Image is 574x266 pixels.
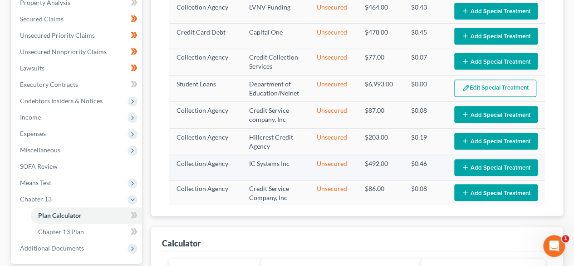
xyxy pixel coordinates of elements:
a: Chapter 13 Plan [31,224,142,240]
a: Lawsuits [13,60,142,76]
button: Edit Special Treatment [454,80,536,97]
span: 1 [562,235,569,242]
span: Executory Contracts [20,80,78,88]
td: Hillcrest Credit Agency [242,128,309,155]
a: Secured Claims [13,11,142,27]
td: $478.00 [358,24,404,49]
td: Unsecured [309,75,358,102]
td: $0.07 [404,49,447,75]
td: IC Systems Inc [242,155,309,180]
td: Unsecured [309,24,358,49]
td: Collection Agency [169,128,241,155]
a: Plan Calculator [31,207,142,224]
span: Secured Claims [20,15,64,23]
td: Credit Service Company, Inc [242,180,309,206]
td: Credit Service company, Inc [242,102,309,128]
td: $492.00 [358,155,404,180]
td: $0.46 [404,155,447,180]
td: Credit Collection Services [242,49,309,75]
td: $6,993.00 [358,75,404,102]
td: $86.00 [358,180,404,206]
span: Chapter 13 Plan [38,228,84,236]
td: Collection Agency [169,180,241,206]
span: Plan Calculator [38,211,82,219]
td: Unsecured [309,155,358,180]
button: Add Special Treatment [454,159,538,176]
button: Add Special Treatment [454,106,538,123]
td: $87.00 [358,102,404,128]
td: $0.00 [404,75,447,102]
span: Unsecured Priority Claims [20,31,95,39]
span: Codebtors Insiders & Notices [20,97,103,105]
td: $203.00 [358,128,404,155]
a: Unsecured Priority Claims [13,27,142,44]
span: Expenses [20,130,46,137]
a: Unsecured Nonpriority Claims [13,44,142,60]
img: edit-pencil-c1479a1de80d8dea1e2430c2f745a3c6a07e9d7aa2eeffe225670001d78357a8.svg [462,84,470,92]
div: Calculator [162,238,201,249]
td: Department of Education/Nelnet [242,75,309,102]
span: Additional Documents [20,244,84,252]
a: SOFA Review [13,158,142,175]
button: Add Special Treatment [454,53,538,70]
button: Add Special Treatment [454,3,538,20]
span: Unsecured Nonpriority Claims [20,48,107,55]
td: Collection Agency [169,49,241,75]
span: Means Test [20,179,51,186]
td: Unsecured [309,102,358,128]
td: $0.45 [404,24,447,49]
span: Miscellaneous [20,146,60,154]
td: Capital One [242,24,309,49]
td: Unsecured [309,180,358,206]
td: Unsecured [309,128,358,155]
span: Lawsuits [20,64,44,72]
td: Credit Card Debt [169,24,241,49]
span: Income [20,113,41,121]
button: Add Special Treatment [454,184,538,201]
td: $0.08 [404,180,447,206]
button: Add Special Treatment [454,28,538,45]
a: Executory Contracts [13,76,142,93]
iframe: Intercom live chat [543,235,565,257]
td: Student Loans [169,75,241,102]
td: $0.08 [404,102,447,128]
td: Collection Agency [169,155,241,180]
td: Collection Agency [169,102,241,128]
td: $77.00 [358,49,404,75]
span: SOFA Review [20,162,58,170]
td: Unsecured [309,49,358,75]
button: Add Special Treatment [454,133,538,150]
span: Chapter 13 [20,195,52,203]
td: $0.19 [404,128,447,155]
